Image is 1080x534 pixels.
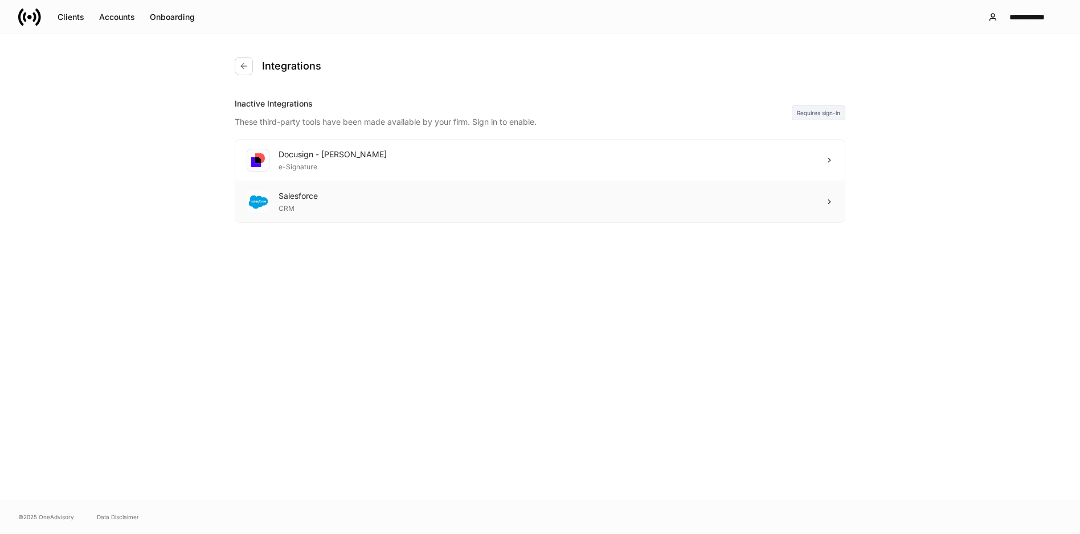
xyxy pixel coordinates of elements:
[279,202,318,213] div: CRM
[142,8,202,26] button: Onboarding
[92,8,142,26] button: Accounts
[58,11,84,23] div: Clients
[235,98,792,109] div: Inactive Integrations
[99,11,135,23] div: Accounts
[50,8,92,26] button: Clients
[262,59,321,73] h4: Integrations
[279,190,318,202] div: Salesforce
[279,149,387,160] div: Docusign - [PERSON_NAME]
[97,512,139,521] a: Data Disclaimer
[792,105,845,120] div: Requires sign-in
[279,160,387,172] div: e-Signature
[235,109,792,128] div: These third-party tools have been made available by your firm. Sign in to enable.
[150,11,195,23] div: Onboarding
[18,512,74,521] span: © 2025 OneAdvisory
